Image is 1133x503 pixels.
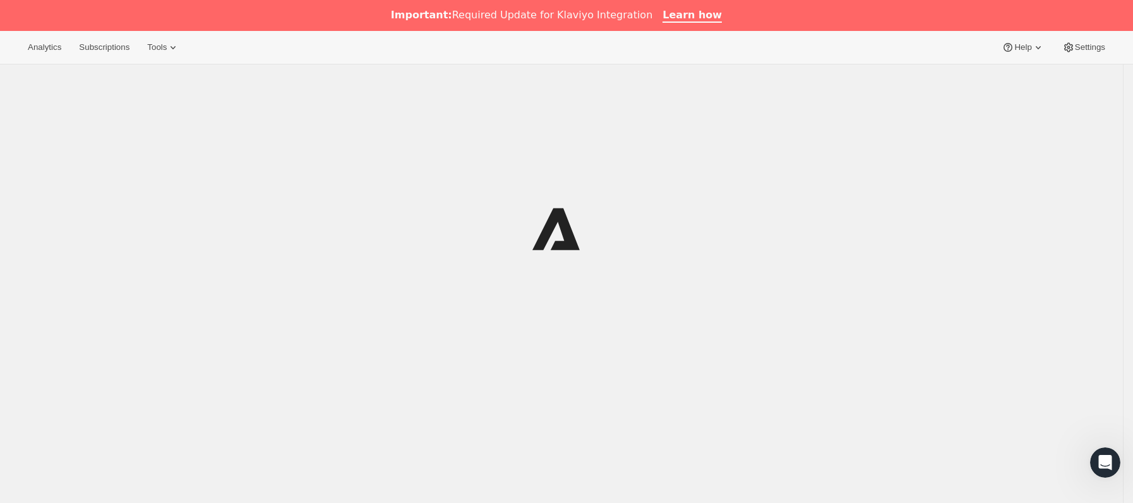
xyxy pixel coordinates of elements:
[79,42,129,52] span: Subscriptions
[1014,42,1031,52] span: Help
[994,39,1052,56] button: Help
[391,9,652,21] div: Required Update for Klaviyo Integration
[71,39,137,56] button: Subscriptions
[28,42,61,52] span: Analytics
[1075,42,1105,52] span: Settings
[20,39,69,56] button: Analytics
[391,9,452,21] b: Important:
[147,42,167,52] span: Tools
[1055,39,1113,56] button: Settings
[140,39,187,56] button: Tools
[1090,447,1120,478] iframe: Intercom live chat
[662,9,722,23] a: Learn how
